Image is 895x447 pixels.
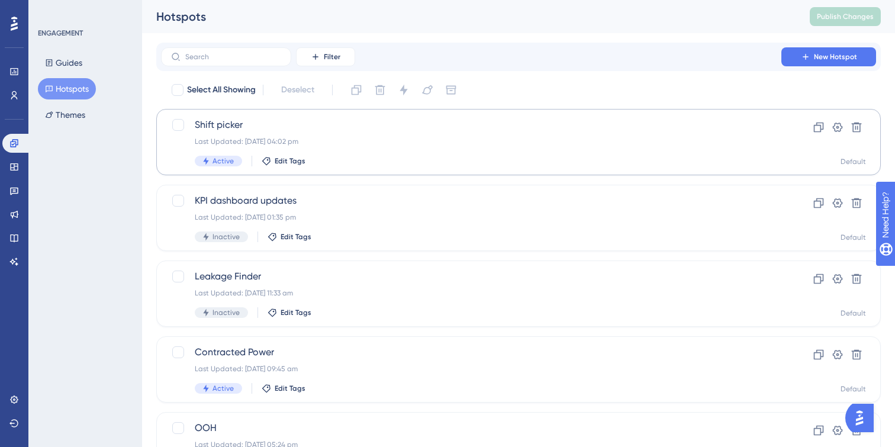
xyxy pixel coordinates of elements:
[195,213,748,222] div: Last Updated: [DATE] 01:35 pm
[810,7,881,26] button: Publish Changes
[281,83,314,97] span: Deselect
[213,232,240,242] span: Inactive
[324,52,340,62] span: Filter
[213,308,240,317] span: Inactive
[195,421,748,435] span: OOH
[841,308,866,318] div: Default
[841,233,866,242] div: Default
[262,384,305,393] button: Edit Tags
[268,232,311,242] button: Edit Tags
[841,384,866,394] div: Default
[814,52,857,62] span: New Hotspot
[275,156,305,166] span: Edit Tags
[195,364,748,374] div: Last Updated: [DATE] 09:45 am
[275,384,305,393] span: Edit Tags
[281,232,311,242] span: Edit Tags
[38,104,92,126] button: Themes
[156,8,780,25] div: Hotspots
[38,52,89,73] button: Guides
[262,156,305,166] button: Edit Tags
[781,47,876,66] button: New Hotspot
[195,345,748,359] span: Contracted Power
[38,78,96,99] button: Hotspots
[841,157,866,166] div: Default
[213,156,234,166] span: Active
[195,288,748,298] div: Last Updated: [DATE] 11:33 am
[213,384,234,393] span: Active
[195,137,748,146] div: Last Updated: [DATE] 04:02 pm
[845,400,881,436] iframe: UserGuiding AI Assistant Launcher
[281,308,311,317] span: Edit Tags
[271,79,325,101] button: Deselect
[187,83,256,97] span: Select All Showing
[195,118,748,132] span: Shift picker
[38,28,83,38] div: ENGAGEMENT
[296,47,355,66] button: Filter
[268,308,311,317] button: Edit Tags
[195,269,748,284] span: Leakage Finder
[195,194,748,208] span: KPI dashboard updates
[28,3,74,17] span: Need Help?
[817,12,874,21] span: Publish Changes
[185,53,281,61] input: Search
